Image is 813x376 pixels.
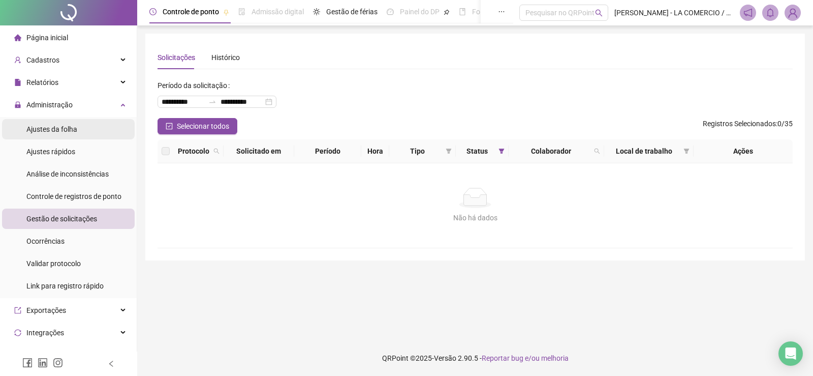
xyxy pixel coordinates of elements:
span: instagram [53,358,63,368]
span: swap-right [208,98,216,106]
span: Protocolo [178,146,209,157]
span: [PERSON_NAME] - LA COMERCIO / LC COMERCIO E TRANSPORTES [614,7,734,18]
span: Ocorrências [26,237,65,245]
span: file [14,79,21,86]
img: 38830 [785,5,800,20]
span: filter [681,143,692,159]
span: filter [496,143,507,159]
span: filter [498,148,505,154]
span: Controle de registros de ponto [26,192,121,200]
span: facebook [22,358,33,368]
span: bell [766,8,775,17]
th: Período [294,139,361,163]
footer: QRPoint © 2025 - 2.90.5 - [137,340,813,376]
span: Link para registro rápido [26,282,104,290]
span: Integrações [26,329,64,337]
span: Selecionar todos [177,121,229,132]
span: Versão [434,354,456,362]
div: Solicitações [158,52,195,63]
label: Período da solicitação [158,77,234,94]
span: left [108,360,115,367]
span: clock-circle [149,8,157,15]
span: pushpin [223,9,229,15]
span: Folha de pagamento [472,8,537,16]
span: Validar protocolo [26,259,81,268]
span: ellipsis [498,8,505,15]
span: sync [14,329,21,336]
div: Histórico [211,52,240,63]
span: export [14,307,21,314]
span: Ajustes rápidos [26,148,75,156]
span: Análise de inconsistências [26,170,109,178]
span: Gestão de férias [326,8,378,16]
span: notification [743,8,753,17]
span: home [14,34,21,41]
span: file-done [238,8,245,15]
span: Relatórios [26,78,58,86]
span: Local de trabalho [608,146,680,157]
span: filter [446,148,452,154]
div: Open Intercom Messenger [778,341,803,366]
span: to [208,98,216,106]
span: search [213,148,220,154]
div: Não há dados [170,212,780,223]
span: search [595,9,603,17]
span: Cadastros [26,56,59,64]
span: search [592,143,602,159]
span: check-square [166,123,173,130]
span: Status [460,146,494,157]
span: lock [14,101,21,108]
span: search [211,143,222,159]
th: Hora [361,139,389,163]
span: Exportações [26,306,66,314]
span: pushpin [444,9,450,15]
span: : 0 / 35 [703,118,793,134]
span: Controle de ponto [163,8,219,16]
span: Registros Selecionados [703,120,776,128]
span: Gestão de solicitações [26,215,97,223]
span: book [459,8,466,15]
span: linkedin [38,358,48,368]
span: dashboard [387,8,394,15]
span: Tipo [393,146,442,157]
span: Colaborador [513,146,590,157]
div: Ações [698,146,789,157]
button: Selecionar todos [158,118,237,134]
span: Reportar bug e/ou melhoria [482,354,569,362]
span: Admissão digital [252,8,304,16]
span: filter [683,148,690,154]
span: Administração [26,101,73,109]
span: Ajustes da folha [26,125,77,133]
span: user-add [14,56,21,64]
span: Página inicial [26,34,68,42]
span: Acesso à API [26,351,68,359]
span: Painel do DP [400,8,440,16]
span: sun [313,8,320,15]
span: filter [444,143,454,159]
th: Solicitado em [224,139,294,163]
span: search [594,148,600,154]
